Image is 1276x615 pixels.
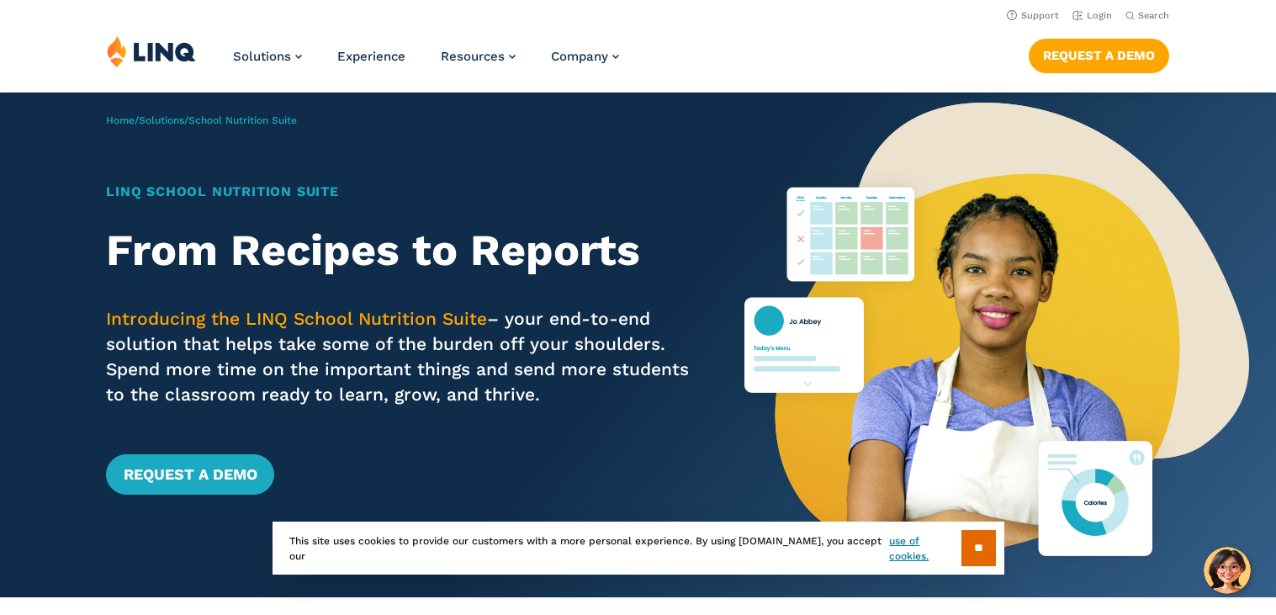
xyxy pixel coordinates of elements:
a: Request a Demo [1029,39,1169,72]
a: Support [1007,10,1059,21]
button: Open Search Bar [1125,9,1169,22]
a: Home [106,114,135,126]
nav: Button Navigation [1029,35,1169,72]
a: Solutions [139,114,184,126]
img: Nutrition Suite Launch [744,93,1249,597]
h2: From Recipes to Reports [106,225,692,276]
span: Company [551,49,608,64]
span: / / [106,114,297,126]
span: School Nutrition Suite [188,114,297,126]
span: Resources [441,49,505,64]
p: – your end-to-end solution that helps take some of the burden off your shoulders. Spend more time... [106,306,692,407]
span: Solutions [233,49,291,64]
a: Company [551,49,619,64]
span: Search [1138,10,1169,21]
span: Introducing the LINQ School Nutrition Suite [106,308,487,329]
button: Hello, have a question? Let’s chat. [1204,547,1251,594]
div: This site uses cookies to provide our customers with a more personal experience. By using [DOMAIN... [273,522,1004,575]
a: Request a Demo [106,454,273,495]
img: LINQ | K‑12 Software [107,35,196,67]
a: use of cookies. [889,533,961,564]
a: Solutions [233,49,302,64]
nav: Primary Navigation [233,35,619,91]
a: Experience [337,49,405,64]
a: Login [1072,10,1112,21]
a: Resources [441,49,516,64]
h1: LINQ School Nutrition Suite [106,182,692,202]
